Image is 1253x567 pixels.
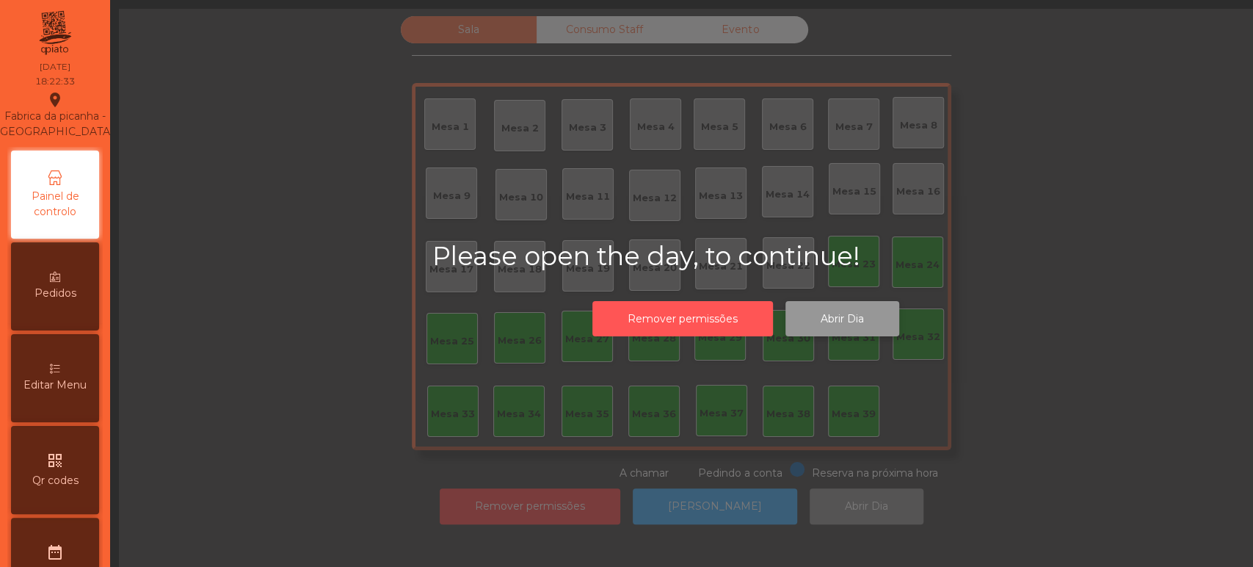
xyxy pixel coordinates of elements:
i: date_range [46,543,64,561]
button: Remover permissões [592,301,773,337]
i: location_on [46,91,64,109]
img: qpiato [37,7,73,59]
span: Editar Menu [23,378,87,393]
div: [DATE] [40,60,70,73]
span: Qr codes [32,473,79,488]
h2: Please open the day, to continue! [432,241,1059,272]
span: Pedidos [34,286,76,301]
button: Abrir Dia [785,301,899,337]
div: 18:22:33 [35,75,75,88]
span: Painel de controlo [15,189,95,220]
i: qr_code [46,452,64,469]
